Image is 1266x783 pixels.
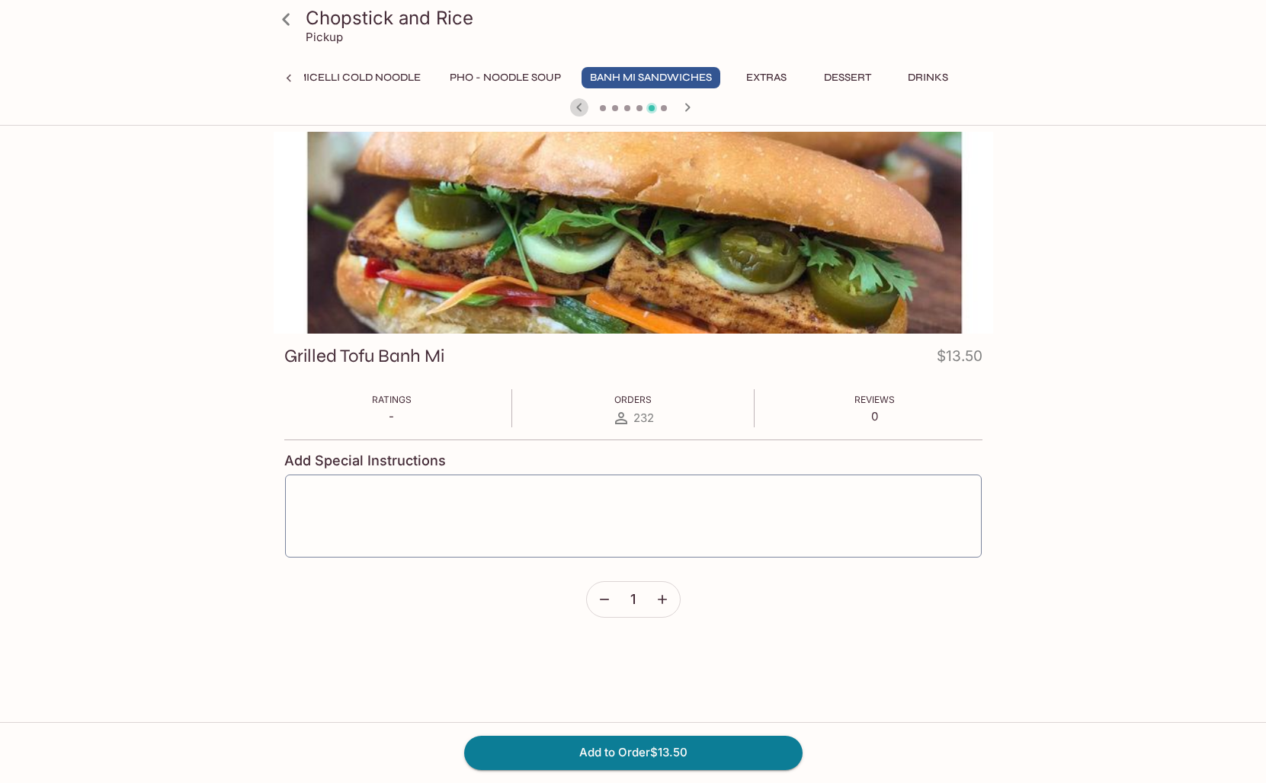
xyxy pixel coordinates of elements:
button: Pho - Noodle Soup [441,67,569,88]
h4: Add Special Instructions [284,452,982,469]
span: Reviews [854,394,895,405]
h4: $13.50 [937,344,982,374]
button: Add to Order$13.50 [464,736,803,769]
span: Ratings [372,394,412,405]
p: Pickup [306,30,343,44]
span: 232 [633,411,654,425]
button: Banh Mi Sandwiches [582,67,720,88]
div: Grilled Tofu Banh Mi [274,132,993,334]
h3: Grilled Tofu Banh Mi [284,344,444,368]
button: Drinks [894,67,963,88]
button: Extras [732,67,801,88]
button: Dessert [813,67,882,88]
h3: Chopstick and Rice [306,6,987,30]
p: 0 [854,409,895,423]
p: - [372,409,412,423]
button: Vermicelli Cold Noodle [267,67,429,88]
span: 1 [630,591,636,608]
span: Orders [614,394,652,405]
